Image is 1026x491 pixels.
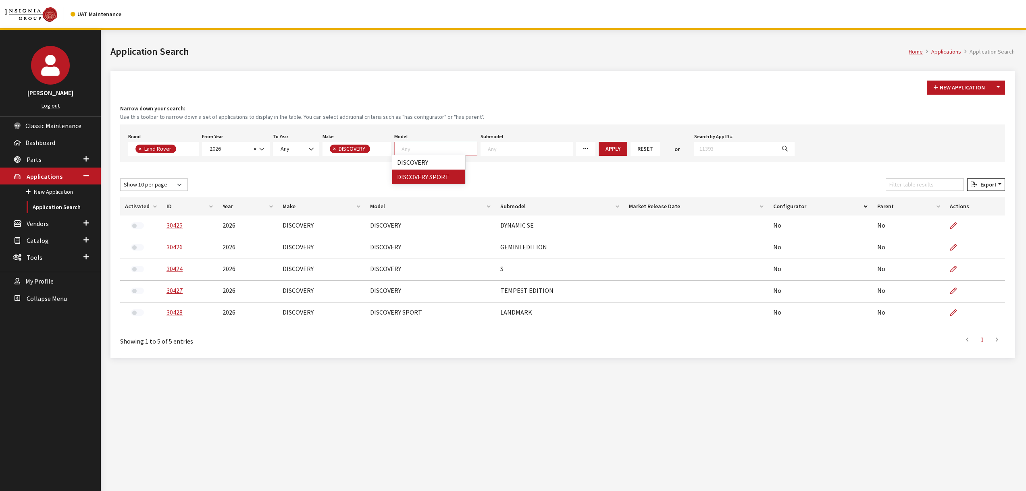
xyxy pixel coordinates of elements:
td: No [768,281,873,302]
td: DISCOVERY [278,215,365,237]
th: Actions [945,197,1005,215]
td: S [495,259,624,281]
span: Any [278,145,314,153]
a: Edit Application [950,281,964,301]
a: 30426 [166,243,183,251]
label: Brand [128,133,141,140]
td: No [872,215,945,237]
label: Submodel [481,133,503,140]
span: 2026 [207,145,251,153]
th: ID: activate to sort column ascending [162,197,218,215]
td: No [872,302,945,324]
td: LANDMARK [495,302,624,324]
button: Remove item [330,145,338,153]
span: DISCOVERY [338,145,367,152]
h4: Narrow down your search: [120,104,1005,113]
td: 2026 [218,302,277,324]
button: Reset [631,142,660,156]
td: DISCOVERY [365,281,495,302]
a: 30427 [166,286,183,294]
span: 2026 [202,142,270,156]
li: Applications [923,48,961,56]
li: Land Rover [135,145,176,153]
a: Edit Application [950,237,964,257]
span: Tools [27,253,42,261]
td: No [872,259,945,281]
th: Make: activate to sort column ascending [278,197,365,215]
span: Applications [27,172,62,180]
label: To Year [273,133,288,140]
a: Log out [42,102,60,109]
div: Showing 1 to 5 of 5 entries [120,331,483,346]
span: Dashboard [25,139,55,147]
td: No [872,281,945,302]
textarea: Search [178,146,183,153]
label: Search by App ID # [694,133,733,140]
td: DYNAMIC SE [495,215,624,237]
td: No [872,237,945,259]
a: 30424 [166,265,183,273]
li: Application Search [961,48,1015,56]
a: Edit Application [950,302,964,323]
a: Edit Application [950,259,964,279]
button: Export [967,178,1005,191]
td: DISCOVERY [365,237,495,259]
h1: Application Search [110,44,909,59]
td: DISCOVERY SPORT [365,302,495,324]
li: DISCOVERY [330,145,370,153]
span: Export [977,181,997,188]
li: DISCOVERY [392,155,466,170]
td: 2026 [218,215,277,237]
span: Land Rover [144,145,173,152]
span: Classic Maintenance [25,122,81,130]
th: Submodel: activate to sort column ascending [495,197,624,215]
img: John Swartwout [31,46,70,85]
input: Filter table results [886,178,964,191]
td: DISCOVERY [278,302,365,324]
a: 30425 [166,221,183,229]
label: Model [394,133,408,140]
button: Remove all items [251,145,256,154]
span: Parts [27,155,42,164]
button: New Application [927,81,992,95]
textarea: Search [402,145,477,152]
td: DISCOVERY [278,237,365,259]
span: Vendors [27,220,49,228]
th: Activated: activate to sort column ascending [120,197,162,215]
a: Edit Application [950,215,964,236]
a: Home [909,48,923,55]
th: Parent: activate to sort column ascending [872,197,945,215]
td: No [768,215,873,237]
td: GEMINI EDITION [495,237,624,259]
h3: [PERSON_NAME] [8,88,93,97]
td: 2026 [218,281,277,302]
img: Catalog Maintenance [5,7,57,22]
td: No [768,259,873,281]
td: DISCOVERY [365,215,495,237]
div: UAT Maintenance [71,10,121,19]
textarea: Search [488,145,572,152]
span: Any [281,145,289,152]
a: Insignia Group logo [5,6,71,22]
th: Market Release Date: activate to sort column ascending [624,197,768,215]
td: DISCOVERY [278,259,365,281]
label: Make [323,133,334,140]
td: 2026 [218,237,277,259]
span: Any [273,142,319,156]
button: Remove item [135,145,144,153]
span: Collapse Menu [27,294,67,302]
td: No [768,302,873,324]
small: Use this toolbar to narrow down a set of applications to display in the table. You can select add... [120,113,1005,121]
a: 30428 [166,308,183,316]
td: No [768,237,873,259]
span: Catalog [27,236,49,244]
span: × [139,145,142,152]
span: × [333,145,336,152]
span: My Profile [25,278,54,286]
input: 11393 [694,142,776,156]
th: Configurator: activate to sort column descending [768,197,873,215]
td: 2026 [218,259,277,281]
span: × [254,145,256,153]
button: Apply [599,142,627,156]
td: TEMPEST EDITION [495,281,624,302]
